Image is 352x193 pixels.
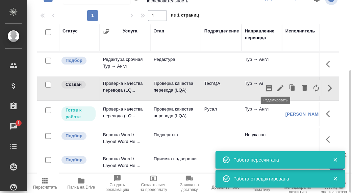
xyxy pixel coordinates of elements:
[103,28,110,35] button: Сгруппировать
[100,77,150,100] td: Проверка качества перевода (LQ...
[207,174,244,193] button: Добавить Todo
[171,11,199,21] span: из 1 страниц
[123,28,137,34] div: Услуга
[63,174,99,193] button: Папка на Drive
[286,80,299,96] button: Клонировать
[67,185,95,190] span: Папка на Drive
[61,155,96,165] div: Можно подбирать исполнителей
[100,152,150,176] td: Верстка Word / Layout Word Не ...
[176,183,204,192] span: Заявка на доставку
[135,174,172,193] button: Создать счет на предоплату
[285,112,323,117] a: [PERSON_NAME]
[66,156,82,163] p: Подбор
[66,57,82,64] p: Подбор
[13,120,24,126] span: 1
[233,175,323,182] div: Работа отредактирована
[201,102,242,126] td: Русал
[100,128,150,152] td: Верстка Word / Layout Word Не ...
[154,80,198,94] p: Проверка качества перевода (LQA)
[322,131,338,148] button: Здесь прячутся важные кнопки
[328,176,342,182] button: Закрыть
[2,118,25,135] a: 1
[212,185,240,190] span: Добавить Todo
[62,28,78,34] div: Статус
[299,80,310,96] button: Удалить
[285,28,315,34] div: Исполнитель
[103,183,131,192] span: Создать рекламацию
[242,77,282,100] td: Тур → Англ
[154,106,198,119] p: Проверка качества перевода (LQA)
[100,53,150,76] td: Редактура срочная Тур → Англ
[263,80,275,96] button: Скопировать мини-бриф
[27,174,63,193] button: Пересчитать
[233,156,323,163] div: Работа пересчитана
[204,28,239,34] div: Подразделение
[154,56,198,63] p: Редактура
[242,53,282,76] td: Тур → Англ
[61,106,96,122] div: Исполнитель может приступить к работе
[322,80,338,96] button: Скрыть кнопки
[154,155,198,162] p: Приемка подверстки
[140,183,168,192] span: Создать счет на предоплату
[100,102,150,126] td: Проверка качества перевода (LQ...
[99,174,135,193] button: Создать рекламацию
[310,80,322,96] button: Заменить
[154,131,198,138] p: Подверстка
[328,157,342,163] button: Закрыть
[245,28,279,41] div: Направление перевода
[154,28,164,34] div: Этап
[66,81,82,88] p: Создан
[61,56,96,65] div: Можно подбирать исполнителей
[66,132,82,139] p: Подбор
[322,56,338,72] button: Здесь прячутся важные кнопки
[201,77,242,100] td: TechQA
[61,131,96,141] div: Можно подбирать исполнителей
[61,80,96,89] div: Заказ еще не согласован с клиентом, искать исполнителей рано
[172,174,208,193] button: Заявка на доставку
[33,185,57,190] span: Пересчитать
[66,107,92,120] p: Готов к работе
[242,128,282,152] td: Не указан
[242,102,282,126] td: Тур → Англ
